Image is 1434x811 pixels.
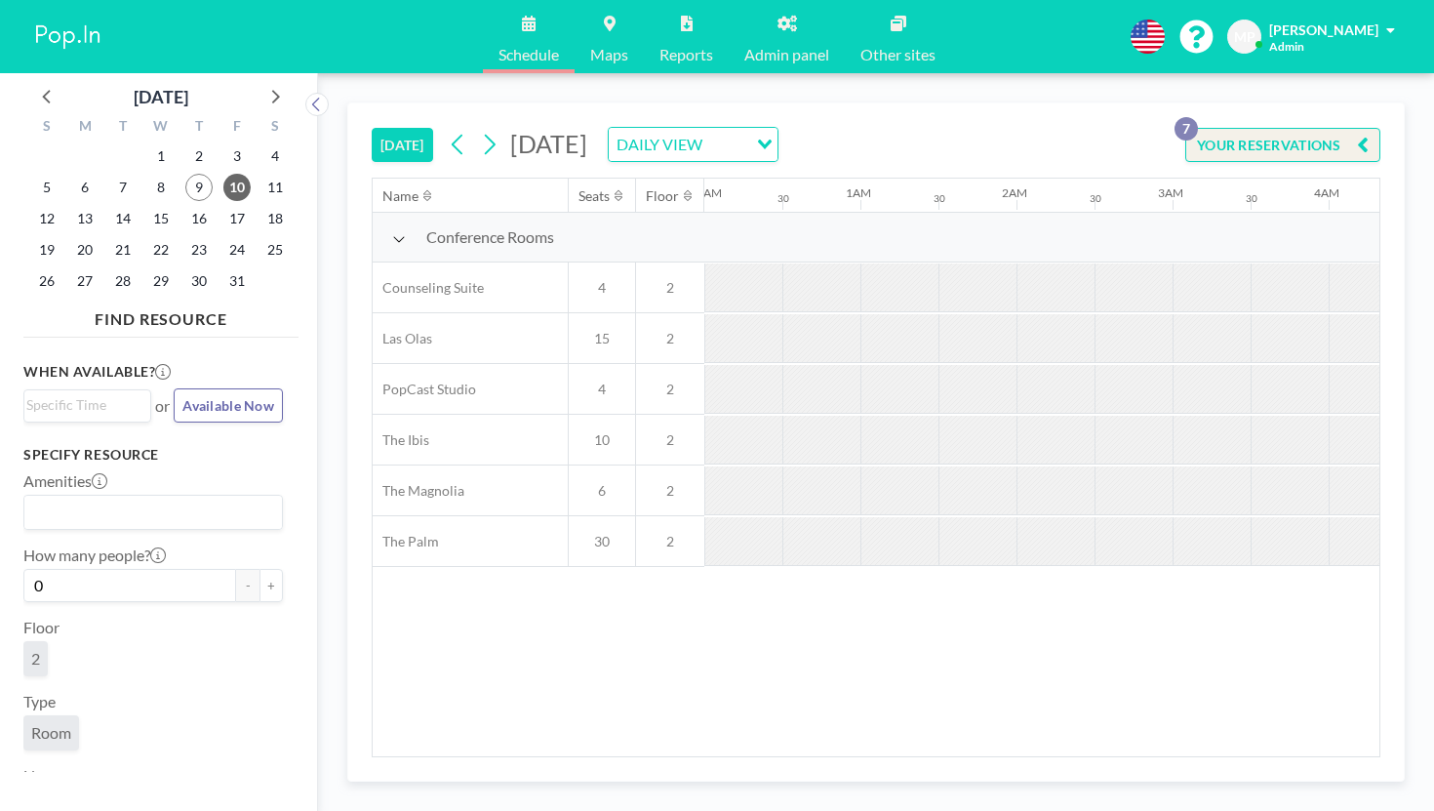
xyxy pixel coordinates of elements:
[223,174,251,201] span: Friday, October 10, 2025
[236,569,259,602] button: -
[33,174,60,201] span: Sunday, October 5, 2025
[590,47,628,62] span: Maps
[569,482,635,500] span: 6
[109,267,137,295] span: Tuesday, October 28, 2025
[636,279,704,297] span: 2
[1234,28,1255,46] span: MP
[218,115,256,141] div: F
[510,129,587,158] span: [DATE]
[1246,192,1257,205] div: 30
[31,18,105,57] img: organization-logo
[373,279,484,297] span: Counseling Suite
[179,115,218,141] div: T
[174,388,283,423] button: Available Now
[646,187,679,205] div: Floor
[185,236,213,264] span: Thursday, October 23, 2025
[185,267,213,295] span: Thursday, October 30, 2025
[1090,192,1101,205] div: 30
[1185,128,1380,162] button: YOUR RESERVATIONS7
[261,236,289,264] span: Saturday, October 25, 2025
[71,205,99,232] span: Monday, October 13, 2025
[613,132,706,157] span: DAILY VIEW
[155,396,170,416] span: or
[223,267,251,295] span: Friday, October 31, 2025
[261,205,289,232] span: Saturday, October 18, 2025
[708,132,745,157] input: Search for option
[23,618,60,637] label: Floor
[223,205,251,232] span: Friday, October 17, 2025
[636,431,704,449] span: 2
[373,482,464,500] span: The Magnolia
[1175,117,1198,141] p: 7
[185,205,213,232] span: Thursday, October 16, 2025
[147,267,175,295] span: Wednesday, October 29, 2025
[261,174,289,201] span: Saturday, October 11, 2025
[426,227,554,247] span: Conference Rooms
[1002,185,1027,200] div: 2AM
[578,187,610,205] div: Seats
[28,115,66,141] div: S
[109,205,137,232] span: Tuesday, October 14, 2025
[26,394,139,416] input: Search for option
[372,128,433,162] button: [DATE]
[636,381,704,398] span: 2
[104,115,142,141] div: T
[23,471,107,491] label: Amenities
[147,142,175,170] span: Wednesday, October 1, 2025
[569,381,635,398] span: 4
[31,649,40,668] span: 2
[23,692,56,711] label: Type
[223,236,251,264] span: Friday, October 24, 2025
[1158,185,1183,200] div: 3AM
[498,47,559,62] span: Schedule
[382,187,418,205] div: Name
[777,192,789,205] div: 30
[690,185,722,200] div: 12AM
[24,496,282,529] div: Search for option
[373,381,476,398] span: PopCast Studio
[373,431,429,449] span: The Ibis
[71,236,99,264] span: Monday, October 20, 2025
[636,482,704,500] span: 2
[609,128,777,161] div: Search for option
[71,174,99,201] span: Monday, October 6, 2025
[259,569,283,602] button: +
[569,533,635,550] span: 30
[744,47,829,62] span: Admin panel
[33,267,60,295] span: Sunday, October 26, 2025
[109,236,137,264] span: Tuesday, October 21, 2025
[24,390,150,420] div: Search for option
[185,174,213,201] span: Thursday, October 9, 2025
[1269,21,1378,38] span: [PERSON_NAME]
[569,279,635,297] span: 4
[846,185,871,200] div: 1AM
[23,446,283,464] h3: Specify resource
[66,115,104,141] div: M
[659,47,713,62] span: Reports
[26,500,271,525] input: Search for option
[373,533,439,550] span: The Palm
[934,192,945,205] div: 30
[71,267,99,295] span: Monday, October 27, 2025
[134,83,188,110] div: [DATE]
[1269,39,1304,54] span: Admin
[182,397,274,414] span: Available Now
[31,723,71,742] span: Room
[256,115,294,141] div: S
[223,142,251,170] span: Friday, October 3, 2025
[860,47,936,62] span: Other sites
[1314,185,1339,200] div: 4AM
[23,546,166,565] label: How many people?
[142,115,180,141] div: W
[373,330,432,347] span: Las Olas
[109,174,137,201] span: Tuesday, October 7, 2025
[147,205,175,232] span: Wednesday, October 15, 2025
[569,330,635,347] span: 15
[569,431,635,449] span: 10
[23,302,299,329] h4: FIND RESOURCE
[636,533,704,550] span: 2
[636,330,704,347] span: 2
[33,236,60,264] span: Sunday, October 19, 2025
[147,236,175,264] span: Wednesday, October 22, 2025
[147,174,175,201] span: Wednesday, October 8, 2025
